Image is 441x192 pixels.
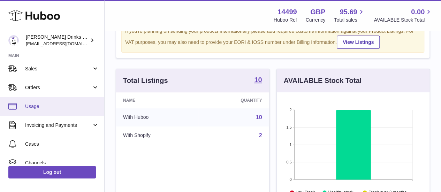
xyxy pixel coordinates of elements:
div: Currency [306,17,326,23]
text: 0 [289,177,291,182]
a: 0.00 AVAILABLE Stock Total [374,7,433,23]
text: 2 [289,108,291,112]
h3: AVAILABLE Stock Total [284,76,362,85]
strong: 14499 [277,7,297,17]
th: Quantity [198,92,269,108]
span: Invoicing and Payments [25,122,92,129]
span: AVAILABLE Stock Total [374,17,433,23]
th: Name [116,92,198,108]
span: Orders [25,84,92,91]
span: 95.69 [340,7,357,17]
img: internalAdmin-14499@internal.huboo.com [8,35,19,46]
a: Log out [8,166,96,178]
div: Huboo Ref [274,17,297,23]
div: [PERSON_NAME] Drinks LTD (t/a Zooz) [26,34,89,47]
a: 10 [254,76,262,85]
span: Cases [25,141,99,147]
a: 95.69 Total sales [334,7,365,23]
a: View Listings [337,36,380,49]
h3: Total Listings [123,76,168,85]
a: 10 [256,114,262,120]
td: With Shopify [116,126,198,145]
div: If you're planning on sending your products internationally please add required customs informati... [125,28,420,49]
text: 1.5 [286,125,291,129]
text: 0.5 [286,160,291,164]
strong: GBP [310,7,325,17]
strong: 10 [254,76,262,83]
span: [EMAIL_ADDRESS][DOMAIN_NAME] [26,41,102,46]
span: Sales [25,66,92,72]
text: 1 [289,143,291,147]
a: 2 [259,132,262,138]
span: Usage [25,103,99,110]
span: Channels [25,160,99,166]
span: 0.00 [411,7,425,17]
span: Total sales [334,17,365,23]
td: With Huboo [116,108,198,126]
